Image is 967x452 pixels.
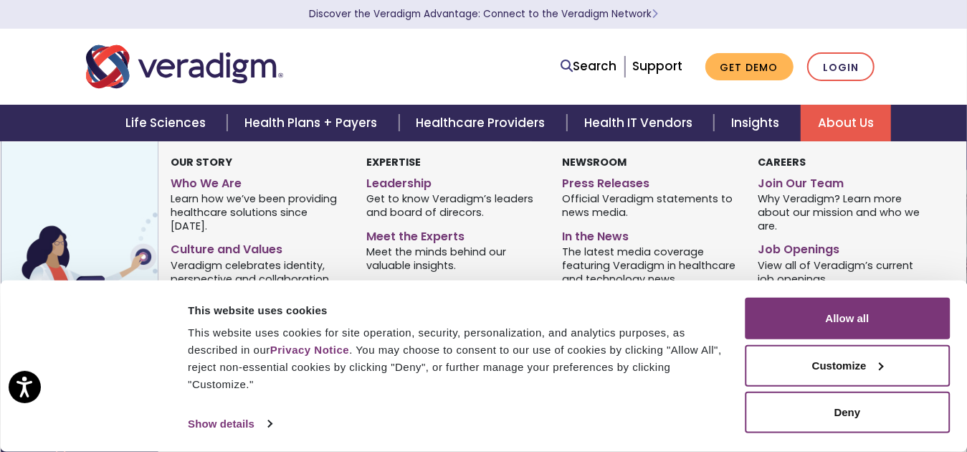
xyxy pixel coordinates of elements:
span: The latest media coverage featuring Veradigm in healthcare and technology news. [562,245,736,286]
a: Health IT Vendors [567,105,714,141]
a: Culture and Values [171,237,345,258]
a: Show details [188,413,271,435]
a: About Us [801,105,891,141]
strong: Careers [758,155,806,169]
button: Customize [745,344,950,386]
a: Insights [714,105,801,141]
strong: Newsroom [562,155,627,169]
strong: Our Story [171,155,232,169]
span: Meet the minds behind our valuable insights. [366,245,540,273]
div: This website uses cookies [188,301,728,319]
a: Privacy Notice [270,344,349,356]
a: Meet the Experts [366,224,540,245]
a: Search [561,57,617,76]
a: Life Sciences [108,105,227,141]
strong: Expertise [366,155,421,169]
span: Veradigm celebrates identity, perspective and collaboration. [171,258,345,286]
a: Who We Are [171,171,345,192]
a: Healthcare Providers [399,105,567,141]
div: This website uses cookies for site operation, security, personalization, and analytics purposes, ... [188,324,728,393]
span: Learn More [652,7,658,21]
span: View all of Veradigm’s current job openings. [758,258,932,286]
a: Get Demo [705,53,794,81]
a: Login [807,52,875,82]
a: Support [632,57,682,75]
a: Join Our Team [758,171,932,192]
img: Vector image of Veradigm’s Story [1,141,232,392]
a: Health Plans + Payers [227,105,399,141]
img: Veradigm logo [86,43,283,90]
a: Leadership [366,171,540,192]
span: Get to know Veradigm’s leaders and board of direcors. [366,192,540,220]
a: Discover the Veradigm Advantage: Connect to the Veradigm NetworkLearn More [309,7,658,21]
iframe: Drift Chat Widget [692,349,950,435]
span: Why Veradigm? Learn more about our mission and who we are. [758,192,932,233]
a: Press Releases [562,171,736,192]
a: Job Openings [758,237,932,258]
button: Allow all [745,298,950,339]
span: Learn how we’ve been providing healthcare solutions since [DATE]. [171,192,345,233]
span: Official Veradigm statements to news media. [562,192,736,220]
a: In the News [562,224,736,245]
